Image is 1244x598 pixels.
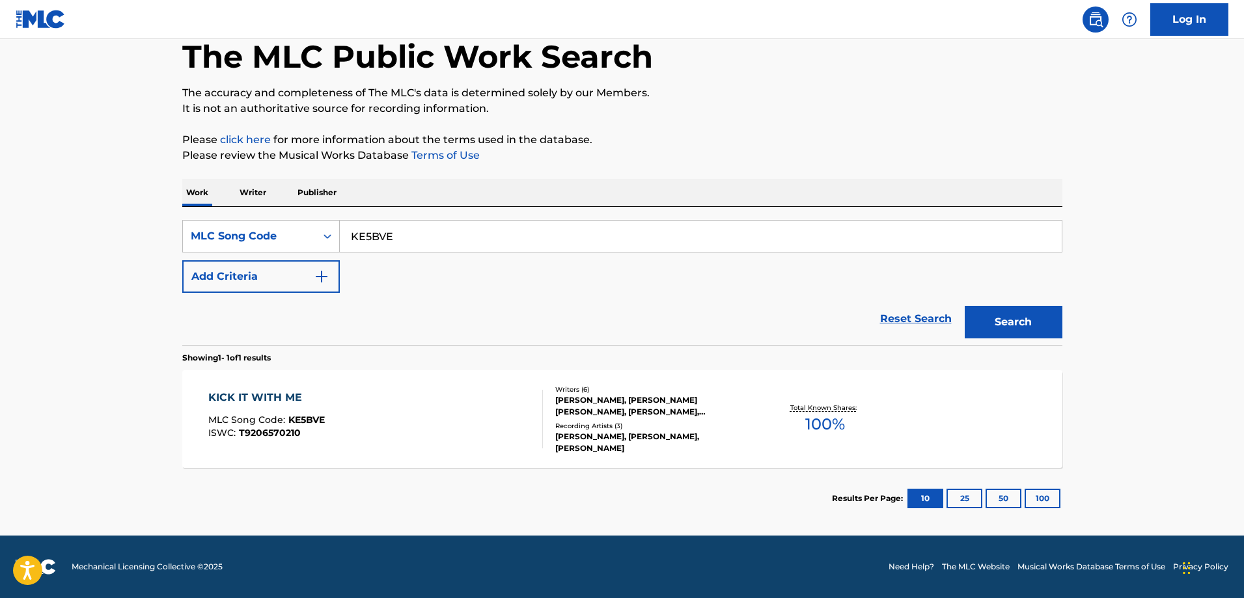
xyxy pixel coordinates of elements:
button: Add Criteria [182,260,340,293]
div: KICK IT WITH ME [208,390,325,405]
div: [PERSON_NAME], [PERSON_NAME] [PERSON_NAME], [PERSON_NAME], [PERSON_NAME], [PERSON_NAME] [PERSON_N... [555,394,752,418]
span: Mechanical Licensing Collective © 2025 [72,561,223,573]
p: It is not an authoritative source for recording information. [182,101,1062,116]
a: The MLC Website [942,561,1010,573]
span: KE5BVE [288,414,325,426]
p: Please for more information about the terms used in the database. [182,132,1062,148]
a: Reset Search [874,305,958,333]
button: 100 [1025,489,1060,508]
div: [PERSON_NAME], [PERSON_NAME], [PERSON_NAME] [555,431,752,454]
div: MLC Song Code [191,228,308,244]
button: 25 [947,489,982,508]
div: Writers ( 6 ) [555,385,752,394]
span: T9206570210 [239,427,301,439]
a: Privacy Policy [1173,561,1228,573]
button: 50 [986,489,1021,508]
img: search [1088,12,1103,27]
img: MLC Logo [16,10,66,29]
button: 10 [907,489,943,508]
p: The accuracy and completeness of The MLC's data is determined solely by our Members. [182,85,1062,101]
p: Showing 1 - 1 of 1 results [182,352,271,364]
div: Drag [1183,549,1191,588]
p: Writer [236,179,270,206]
span: ISWC : [208,427,239,439]
div: Recording Artists ( 3 ) [555,421,752,431]
button: Search [965,306,1062,338]
p: Please review the Musical Works Database [182,148,1062,163]
img: help [1122,12,1137,27]
a: Public Search [1083,7,1109,33]
img: 9d2ae6d4665cec9f34b9.svg [314,269,329,284]
span: MLC Song Code : [208,414,288,426]
a: Musical Works Database Terms of Use [1017,561,1165,573]
h1: The MLC Public Work Search [182,37,653,76]
p: Work [182,179,212,206]
a: click here [220,133,271,146]
p: Results Per Page: [832,493,906,504]
a: Terms of Use [409,149,480,161]
img: logo [16,559,56,575]
a: KICK IT WITH MEMLC Song Code:KE5BVEISWC:T9206570210Writers (6)[PERSON_NAME], [PERSON_NAME] [PERSO... [182,370,1062,468]
form: Search Form [182,220,1062,345]
span: 100 % [805,413,845,436]
iframe: Chat Widget [1179,536,1244,598]
div: Help [1116,7,1142,33]
p: Total Known Shares: [790,403,860,413]
a: Log In [1150,3,1228,36]
a: Need Help? [889,561,934,573]
p: Publisher [294,179,340,206]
